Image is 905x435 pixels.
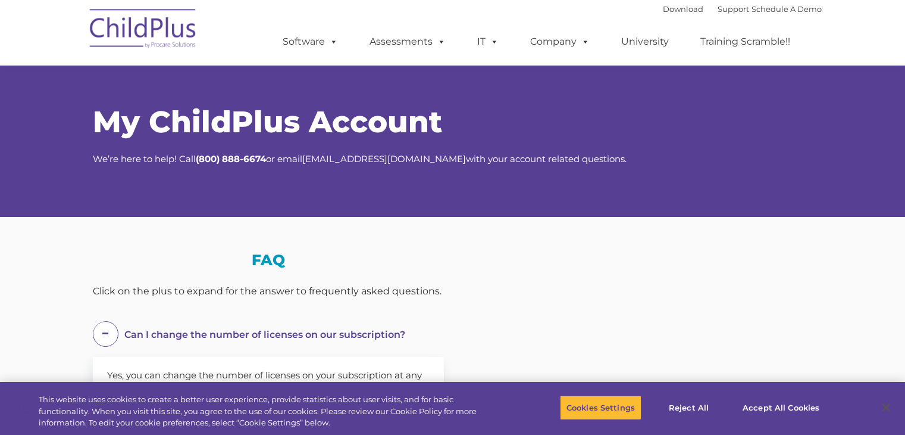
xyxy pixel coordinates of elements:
a: Download [663,4,703,14]
a: Training Scramble!! [688,30,802,54]
a: [EMAIL_ADDRESS][DOMAIN_NAME] [302,153,466,164]
a: University [609,30,681,54]
a: IT [465,30,511,54]
button: Cookies Settings [560,395,641,420]
img: ChildPlus by Procare Solutions [84,1,203,60]
button: Accept All Cookies [736,395,826,420]
a: Support [718,4,749,14]
a: Assessments [358,30,458,54]
span: Can I change the number of licenses on our subscription? [124,329,405,340]
div: This website uses cookies to create a better user experience, provide statistics about user visit... [39,394,498,429]
a: Software [271,30,350,54]
strong: 800) 888-6674 [199,153,266,164]
button: Close [873,394,899,421]
a: Company [518,30,602,54]
font: | [663,4,822,14]
div: Click on the plus to expand for the answer to frequently asked questions. [93,282,444,300]
span: My ChildPlus Account [93,104,442,140]
a: Schedule A Demo [751,4,822,14]
span: We’re here to help! Call or email with your account related questions. [93,153,627,164]
button: Reject All [652,395,726,420]
h3: FAQ [93,253,444,268]
strong: ( [196,153,199,164]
